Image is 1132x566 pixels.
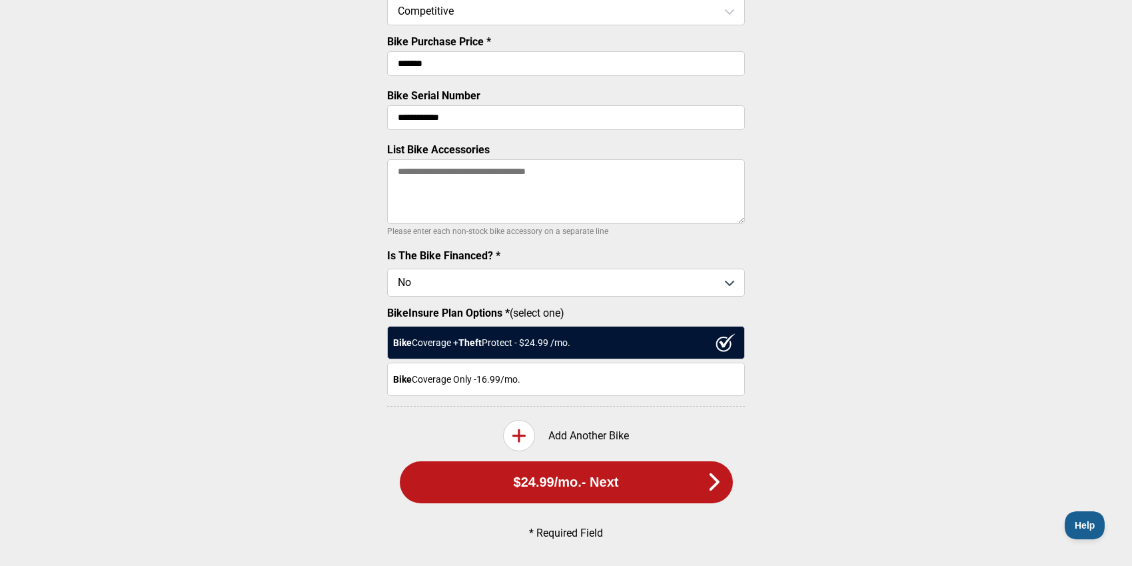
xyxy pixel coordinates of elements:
[410,527,723,539] p: * Required Field
[400,461,733,503] button: $24.99/mo.- Next
[458,337,482,348] strong: Theft
[393,374,412,385] strong: Bike
[387,307,510,319] strong: BikeInsure Plan Options *
[1065,511,1105,539] iframe: Toggle Customer Support
[554,475,582,490] span: /mo.
[387,326,745,359] div: Coverage + Protect - $ 24.99 /mo.
[387,307,745,319] label: (select one)
[716,333,736,352] img: ux1sgP1Haf775SAghJI38DyDlYP+32lKFAAAAAElFTkSuQmCC
[387,143,490,156] label: List Bike Accessories
[387,89,480,102] label: Bike Serial Number
[387,420,745,451] div: Add Another Bike
[387,363,745,396] div: Coverage Only - 16.99 /mo.
[393,337,412,348] strong: Bike
[387,249,500,262] label: Is The Bike Financed? *
[387,223,745,239] p: Please enter each non-stock bike accessory on a separate line
[387,35,491,48] label: Bike Purchase Price *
